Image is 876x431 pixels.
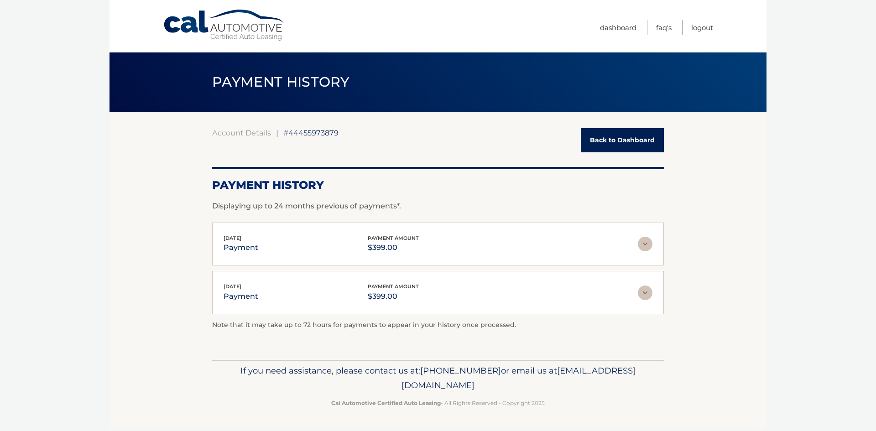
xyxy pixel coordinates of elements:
a: Cal Automotive [163,9,286,42]
span: | [276,128,278,137]
p: If you need assistance, please contact us at: or email us at [218,363,658,393]
span: #44455973879 [283,128,339,137]
a: Logout [691,20,713,35]
p: - All Rights Reserved - Copyright 2025 [218,398,658,408]
a: Back to Dashboard [581,128,664,152]
p: Note that it may take up to 72 hours for payments to appear in your history once processed. [212,320,664,331]
strong: Cal Automotive Certified Auto Leasing [331,400,441,406]
p: Displaying up to 24 months previous of payments*. [212,201,664,212]
a: FAQ's [656,20,672,35]
span: payment amount [368,235,419,241]
p: payment [224,290,258,303]
p: $399.00 [368,241,419,254]
img: accordion-rest.svg [638,237,652,251]
span: PAYMENT HISTORY [212,73,349,90]
span: [DATE] [224,235,241,241]
span: payment amount [368,283,419,290]
a: Dashboard [600,20,636,35]
span: [DATE] [224,283,241,290]
p: payment [224,241,258,254]
img: accordion-rest.svg [638,286,652,300]
h2: Payment History [212,178,664,192]
p: $399.00 [368,290,419,303]
a: Account Details [212,128,271,137]
span: [PHONE_NUMBER] [420,365,501,376]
